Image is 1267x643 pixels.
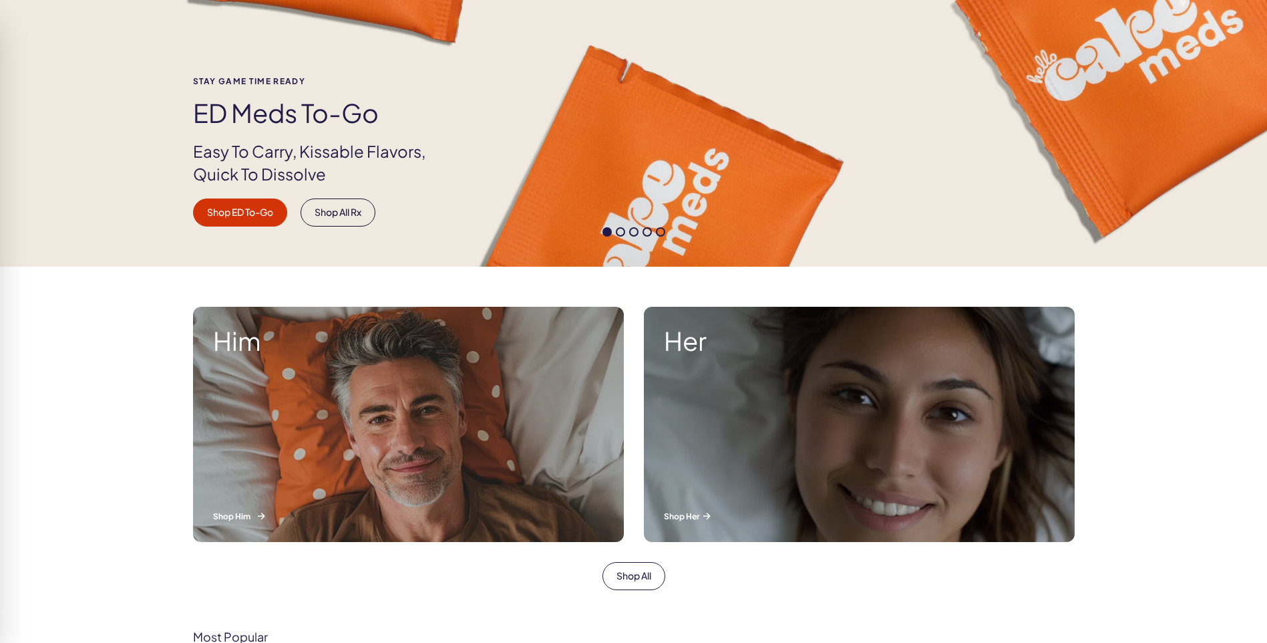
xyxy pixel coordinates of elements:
[602,562,665,590] a: Shop All
[634,297,1085,552] a: A woman smiling while lying in bed. Her Shop Her
[193,77,448,86] span: Stay Game time ready
[193,140,448,185] p: Easy To Carry, Kissable Flavors, Quick To Dissolve
[193,199,287,227] a: Shop ED To-Go
[213,511,604,522] p: Shop Him
[193,99,448,127] h1: ED Meds to-go
[183,297,634,552] a: A man smiling while lying in bed. Him Shop Him
[664,511,1055,522] p: Shop Her
[301,199,375,227] a: Shop All Rx
[213,327,604,355] strong: Him
[664,327,1055,355] strong: Her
